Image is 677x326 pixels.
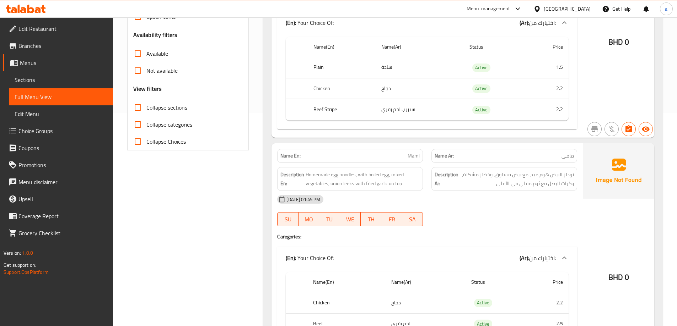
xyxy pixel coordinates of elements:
[529,17,556,28] span: اختيارك من:
[3,37,113,54] a: Branches
[146,120,192,129] span: Collapse categories
[544,5,591,13] div: [GEOGRAPHIC_DATA]
[527,57,569,78] td: 1.5
[520,17,529,28] b: (Ar):
[9,105,113,122] a: Edit Menu
[529,253,556,263] span: اختيارك من:
[301,214,316,225] span: MO
[402,212,423,226] button: SA
[608,270,623,284] span: BHD
[361,212,381,226] button: TH
[146,137,186,146] span: Collapse Choices
[18,161,107,169] span: Promotions
[133,85,162,93] h3: View filters
[308,78,375,99] th: Chicken
[4,267,49,277] a: Support.OpsPlatform
[277,247,577,269] div: (En): Your Choice Of:(Ar):اختيارك من:
[9,88,113,105] a: Full Menu View
[3,173,113,190] a: Menu disclaimer
[625,35,629,49] span: 0
[466,272,527,292] th: Status
[384,214,399,225] span: FR
[472,63,490,72] span: Active
[286,18,334,27] p: Your Choice Of:
[286,37,569,121] table: choices table
[20,59,107,67] span: Menus
[280,214,295,225] span: SU
[464,37,527,57] th: Status
[527,37,569,57] th: Price
[527,292,569,313] td: 2.2
[280,170,304,188] strong: Description En:
[3,208,113,225] a: Coverage Report
[562,152,574,160] span: مامي
[639,122,653,136] button: Available
[520,253,529,263] b: (Ar):
[15,76,107,84] span: Sections
[376,37,464,57] th: Name(Ar)
[467,5,510,13] div: Menu-management
[4,260,36,270] span: Get support on:
[15,110,107,118] span: Edit Menu
[386,272,466,292] th: Name(Ar)
[3,139,113,156] a: Coupons
[527,78,569,99] td: 2.2
[625,270,629,284] span: 0
[435,152,454,160] strong: Name Ar:
[286,17,296,28] b: (En):
[3,122,113,139] a: Choice Groups
[18,42,107,50] span: Branches
[435,170,458,188] strong: Description Ar:
[277,11,577,34] div: (En): Your Choice Of:(Ar):اختيارك من:
[386,292,466,313] td: دجاج
[9,71,113,88] a: Sections
[622,122,636,136] button: Has choices
[308,99,375,120] th: Beef Stripe
[605,122,619,136] button: Purchased item
[319,212,340,226] button: TU
[146,66,178,75] span: Not available
[376,99,464,120] td: ستريب لحم بقري
[146,103,187,112] span: Collapse sections
[22,248,33,258] span: 1.0.0
[146,49,168,58] span: Available
[286,254,334,262] p: Your Choice Of:
[18,24,107,33] span: Edit Restaurant
[286,253,296,263] b: (En):
[4,248,21,258] span: Version:
[474,299,492,307] div: Active
[18,195,107,203] span: Upsell
[527,272,569,292] th: Price
[18,178,107,186] span: Menu disclaimer
[307,272,385,292] th: Name(En)
[18,127,107,135] span: Choice Groups
[364,214,378,225] span: TH
[527,99,569,120] td: 2.2
[322,214,337,225] span: TU
[308,37,375,57] th: Name(En)
[18,229,107,237] span: Grocery Checklist
[280,152,301,160] strong: Name En:
[308,57,375,78] th: Plain
[18,212,107,220] span: Coverage Report
[587,122,602,136] button: Not branch specific item
[299,212,319,226] button: MO
[284,196,323,203] span: [DATE] 01:45 PM
[472,84,490,93] span: Active
[3,54,113,71] a: Menus
[474,299,492,307] span: Active
[3,20,113,37] a: Edit Restaurant
[146,12,176,21] span: Upsell items
[665,5,667,13] span: a
[381,212,402,226] button: FR
[376,57,464,78] td: سادة
[3,225,113,242] a: Grocery Checklist
[307,292,385,313] th: Chicken
[376,78,464,99] td: دجاج
[583,143,654,199] img: Ae5nvW7+0k+MAAAAAElFTkSuQmCC
[472,106,490,114] div: Active
[3,156,113,173] a: Promotions
[608,35,623,49] span: BHD
[15,93,107,101] span: Full Menu View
